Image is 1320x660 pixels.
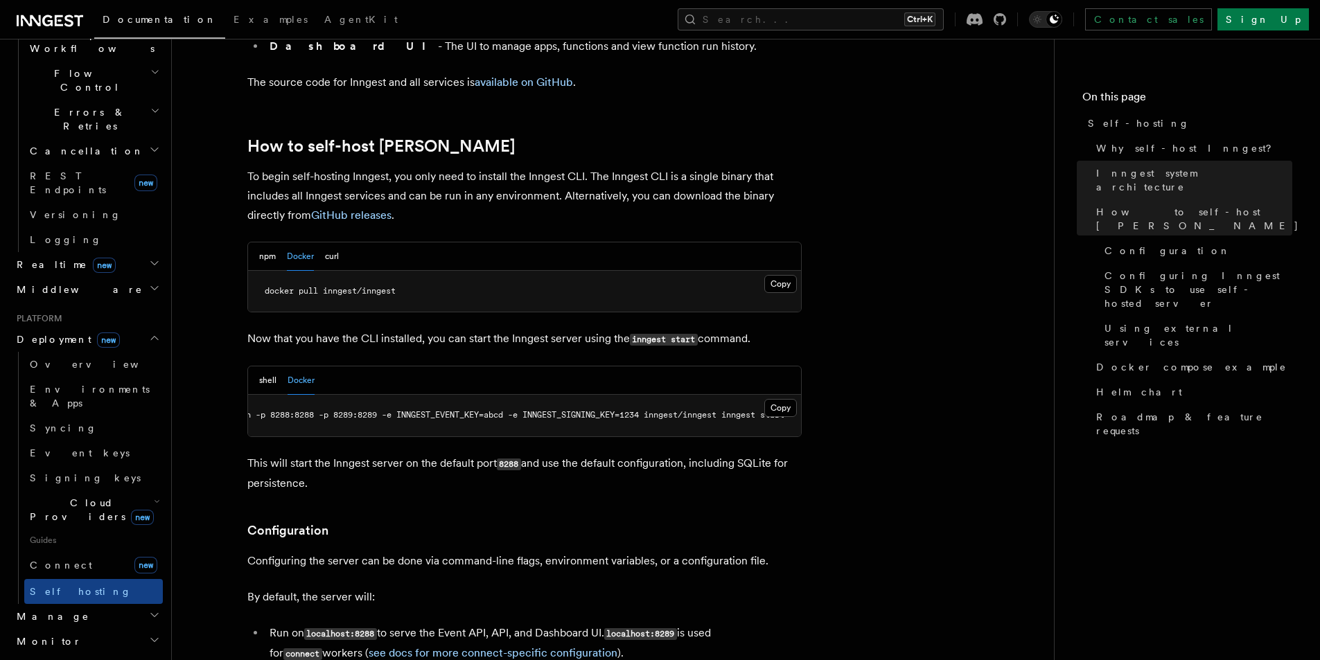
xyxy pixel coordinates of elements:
[30,472,141,483] span: Signing keys
[202,410,784,420] span: docker run -p 8288:8288 -p 8289:8289 -e INNGEST_EVENT_KEY=abcd -e INNGEST_SIGNING_KEY=1234 innges...
[1091,199,1292,238] a: How to self-host [PERSON_NAME]
[11,634,82,648] span: Monitor
[247,587,802,607] p: By default, the server will:
[1217,8,1309,30] a: Sign Up
[97,332,120,348] span: new
[604,628,677,640] code: localhost:8289
[103,14,217,25] span: Documentation
[24,100,163,139] button: Errors & Retries
[30,209,121,220] span: Versioning
[287,242,314,271] button: Docker
[30,422,97,434] span: Syncing
[11,327,163,352] button: Deploymentnew
[24,377,163,416] a: Environments & Apps
[270,39,438,53] strong: Dashboard UI
[316,4,406,37] a: AgentKit
[1096,141,1281,155] span: Why self-host Inngest?
[24,465,163,490] a: Signing keys
[24,202,163,227] a: Versioning
[1096,410,1292,438] span: Roadmap & feature requests
[1096,205,1299,233] span: How to self-host [PERSON_NAME]
[93,258,116,273] span: new
[30,586,132,597] span: Self hosting
[1105,269,1292,310] span: Configuring Inngest SDKs to use self-hosted server
[24,22,163,61] button: Steps & Workflows
[324,14,398,25] span: AgentKit
[678,8,944,30] button: Search...Ctrl+K
[24,66,150,94] span: Flow Control
[11,277,163,302] button: Middleware
[1099,238,1292,263] a: Configuration
[1085,8,1212,30] a: Contact sales
[11,258,116,271] span: Realtime
[11,352,163,604] div: Deploymentnew
[311,208,391,222] a: GitHub releases
[325,242,339,271] button: curl
[234,14,308,25] span: Examples
[30,359,173,370] span: Overview
[247,521,328,540] a: Configuration
[1096,166,1292,194] span: Inngest system architecture
[259,242,276,271] button: npm
[24,163,163,202] a: REST Endpointsnew
[225,4,316,37] a: Examples
[1082,111,1292,136] a: Self-hosting
[630,334,698,346] code: inngest start
[11,313,62,324] span: Platform
[247,329,802,349] p: Now that you have the CLI installed, you can start the Inngest server using the command.
[1029,11,1062,28] button: Toggle dark mode
[24,440,163,465] a: Event keys
[247,167,802,225] p: To begin self-hosting Inngest, you only need to install the Inngest CLI. The Inngest CLI is a sin...
[497,458,521,470] code: 8288
[11,604,163,629] button: Manage
[24,529,163,551] span: Guides
[1099,316,1292,355] a: Using external services
[94,4,225,39] a: Documentation
[247,73,802,92] p: The source code for Inngest and all services is .
[24,490,163,529] button: Cloud Providersnew
[1091,136,1292,161] a: Why self-host Inngest?
[369,646,617,659] a: see docs for more connect-specific configuration
[30,560,92,571] span: Connect
[24,105,150,133] span: Errors & Retries
[1091,380,1292,404] a: Helm chart
[24,61,163,100] button: Flow Control
[265,286,396,296] span: docker pull inngest/inngest
[247,136,515,156] a: How to self-host [PERSON_NAME]
[1105,244,1231,258] span: Configuration
[11,609,89,623] span: Manage
[134,175,157,191] span: new
[30,170,106,195] span: REST Endpoints
[24,551,163,579] a: Connectnew
[30,234,102,245] span: Logging
[259,366,276,395] button: shell
[11,629,163,654] button: Monitor
[131,510,154,525] span: new
[24,139,163,163] button: Cancellation
[1096,385,1182,399] span: Helm chart
[24,579,163,604] a: Self hosting
[11,332,120,346] span: Deployment
[30,384,150,409] span: Environments & Apps
[247,454,802,493] p: This will start the Inngest server on the default port and use the default configuration, includi...
[30,447,130,458] span: Event keys
[475,75,573,89] a: available on GitHub
[1091,404,1292,443] a: Roadmap & feature requests
[1082,89,1292,111] h4: On this page
[24,144,144,158] span: Cancellation
[24,416,163,440] a: Syncing
[24,496,154,524] span: Cloud Providers
[304,628,377,640] code: localhost:8288
[24,28,155,55] span: Steps & Workflows
[1088,116,1190,130] span: Self-hosting
[11,252,163,277] button: Realtimenew
[283,648,322,660] code: connect
[24,352,163,377] a: Overview
[904,12,935,26] kbd: Ctrl+K
[247,551,802,571] p: Configuring the server can be done via command-line flags, environment variables, or a configurat...
[764,399,797,417] button: Copy
[1105,321,1292,349] span: Using external services
[134,557,157,573] span: new
[1091,161,1292,199] a: Inngest system architecture
[764,275,797,293] button: Copy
